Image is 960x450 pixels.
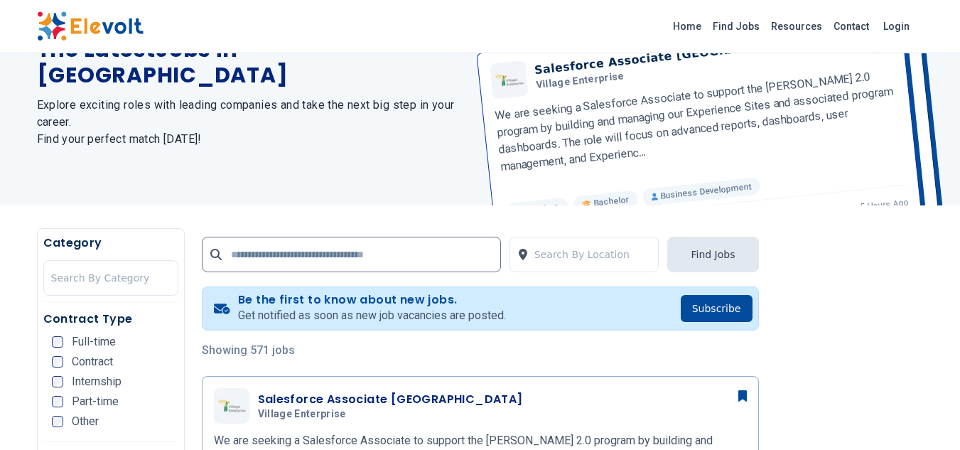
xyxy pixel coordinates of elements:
a: Find Jobs [707,15,765,38]
a: Login [875,12,918,41]
button: Find Jobs [667,237,758,272]
input: Contract [52,356,63,368]
span: Part-time [72,396,119,407]
h5: Contract Type [43,311,178,328]
p: Showing 571 jobs [202,342,759,359]
h2: Explore exciting roles with leading companies and take the next big step in your career. Find you... [37,97,463,148]
span: Other [72,416,99,427]
h3: Salesforce Associate [GEOGRAPHIC_DATA] [258,391,523,408]
img: Village Enterprise [217,399,246,412]
span: Full-time [72,336,116,348]
span: Internship [72,376,122,387]
input: Other [52,416,63,427]
span: Village Enterprise [258,408,346,421]
span: Contract [72,356,113,368]
h5: Category [43,235,178,252]
a: Contact [828,15,875,38]
input: Internship [52,376,63,387]
a: Resources [765,15,828,38]
a: Home [667,15,707,38]
button: Subscribe [681,295,753,322]
h4: Be the first to know about new jobs. [238,293,506,307]
input: Full-time [52,336,63,348]
input: Part-time [52,396,63,407]
p: Get notified as soon as new job vacancies are posted. [238,307,506,324]
h1: The Latest Jobs in [GEOGRAPHIC_DATA] [37,37,463,88]
img: Elevolt [37,11,144,41]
